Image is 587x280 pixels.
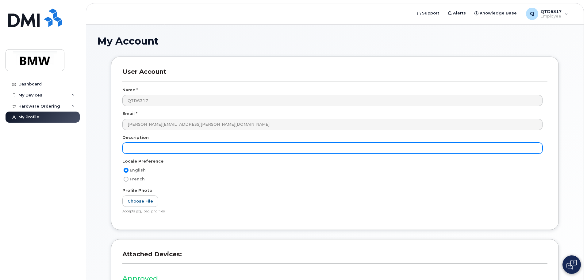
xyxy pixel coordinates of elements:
label: Description [122,135,149,140]
h3: User Account [122,68,547,81]
label: Name * [122,87,138,93]
label: Profile Photo [122,187,152,193]
input: French [124,177,129,182]
img: Open chat [566,260,577,270]
h3: Attached Devices: [122,250,547,264]
input: English [124,168,129,173]
h1: My Account [97,36,573,46]
label: Choose File [122,195,158,207]
label: Email * [122,111,137,116]
label: Locale Preference [122,158,163,164]
span: English [130,168,146,172]
div: Accepts jpg, jpeg, png files [122,209,543,214]
span: French [130,177,145,181]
